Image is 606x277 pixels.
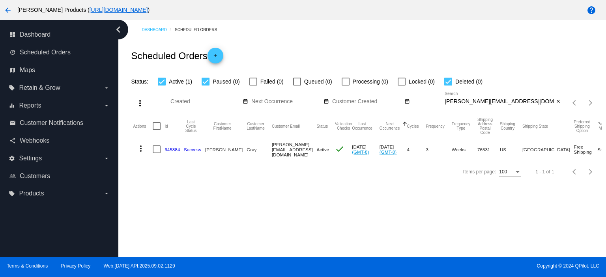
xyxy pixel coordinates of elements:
[9,102,15,109] i: equalizer
[583,164,599,180] button: Next page
[9,134,110,147] a: share Webhooks
[20,173,50,180] span: Customers
[247,138,272,161] mat-cell: Gray
[131,48,223,63] h2: Scheduled Orders
[426,138,452,161] mat-cell: 3
[9,170,110,182] a: people_outline Customers
[555,99,561,105] mat-icon: close
[452,138,477,161] mat-cell: Weeks
[103,102,110,109] i: arrow_drop_down
[477,138,500,161] mat-cell: 76531
[583,95,599,111] button: Next page
[61,263,91,269] a: Privacy Policy
[9,64,110,76] a: map Maps
[205,138,247,161] mat-cell: [PERSON_NAME]
[247,122,265,130] button: Change sorting for CustomerLastName
[112,23,125,36] i: chevron_left
[20,137,49,144] span: Webhooks
[535,169,554,175] div: 1 - 1 of 1
[574,138,598,161] mat-cell: Free Shipping
[332,99,403,105] input: Customer Created
[455,77,483,86] span: Deleted (0)
[272,138,317,161] mat-cell: [PERSON_NAME][EMAIL_ADDRESS][DOMAIN_NAME]
[103,155,110,162] i: arrow_drop_down
[213,77,239,86] span: Paused (0)
[310,263,599,269] span: Copyright © 2024 QPilot, LLC
[587,6,596,15] mat-icon: help
[407,138,426,161] mat-cell: 4
[353,77,388,86] span: Processing (0)
[445,99,554,105] input: Search
[567,95,583,111] button: Previous page
[184,147,201,152] a: Success
[500,122,515,130] button: Change sorting for ShippingCountry
[477,117,493,135] button: Change sorting for ShippingPostcode
[260,77,284,86] span: Failed (0)
[404,99,410,105] mat-icon: date_range
[142,24,175,36] a: Dashboard
[9,49,16,56] i: update
[522,138,574,161] mat-cell: [GEOGRAPHIC_DATA]
[335,114,352,138] mat-header-cell: Validation Checks
[20,67,35,74] span: Maps
[104,263,175,269] a: Web:[DATE] API:2025.09.02.1129
[304,77,332,86] span: Queued (0)
[175,24,224,36] a: Scheduled Orders
[7,263,48,269] a: Terms & Conditions
[211,53,220,62] mat-icon: add
[19,102,41,109] span: Reports
[103,85,110,91] i: arrow_drop_down
[9,67,16,73] i: map
[133,114,153,138] mat-header-cell: Actions
[103,190,110,197] i: arrow_drop_down
[90,7,148,13] a: [URL][DOMAIN_NAME]
[165,124,168,128] button: Change sorting for Id
[9,32,16,38] i: dashboard
[17,7,150,13] span: [PERSON_NAME] Products ( )
[499,169,507,175] span: 100
[9,155,15,162] i: settings
[169,77,192,86] span: Active (1)
[9,138,16,144] i: share
[335,144,344,154] mat-icon: check
[19,190,44,197] span: Products
[20,119,83,126] span: Customer Notifications
[136,144,146,153] mat-icon: more_vert
[205,122,239,130] button: Change sorting for CustomerFirstName
[317,147,329,152] span: Active
[407,124,419,128] button: Change sorting for Cycles
[243,99,248,105] mat-icon: date_range
[522,124,548,128] button: Change sorting for ShippingState
[567,164,583,180] button: Previous page
[380,149,397,154] a: (GMT-8)
[170,99,241,105] input: Created
[380,122,400,130] button: Change sorting for NextOccurrenceUtc
[9,85,15,91] i: local_offer
[574,120,591,133] button: Change sorting for PreferredShippingOption
[317,124,328,128] button: Change sorting for Status
[135,99,145,108] mat-icon: more_vert
[272,124,300,128] button: Change sorting for CustomerEmail
[452,122,470,130] button: Change sorting for FrequencyType
[9,117,110,129] a: email Customer Notifications
[184,120,198,133] button: Change sorting for LastProcessingCycleId
[3,6,13,15] mat-icon: arrow_back
[352,122,372,130] button: Change sorting for LastOccurrenceUtc
[380,138,407,161] mat-cell: [DATE]
[426,124,445,128] button: Change sorting for Frequency
[9,120,16,126] i: email
[251,99,322,105] input: Next Occurrence
[19,84,60,91] span: Retain & Grow
[9,28,110,41] a: dashboard Dashboard
[20,49,71,56] span: Scheduled Orders
[409,77,435,86] span: Locked (0)
[9,190,15,197] i: local_offer
[19,155,42,162] span: Settings
[352,138,380,161] mat-cell: [DATE]
[324,99,329,105] mat-icon: date_range
[554,98,562,106] button: Clear
[463,169,496,175] div: Items per page:
[131,78,148,85] span: Status:
[352,149,369,154] a: (GMT-8)
[20,31,50,38] span: Dashboard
